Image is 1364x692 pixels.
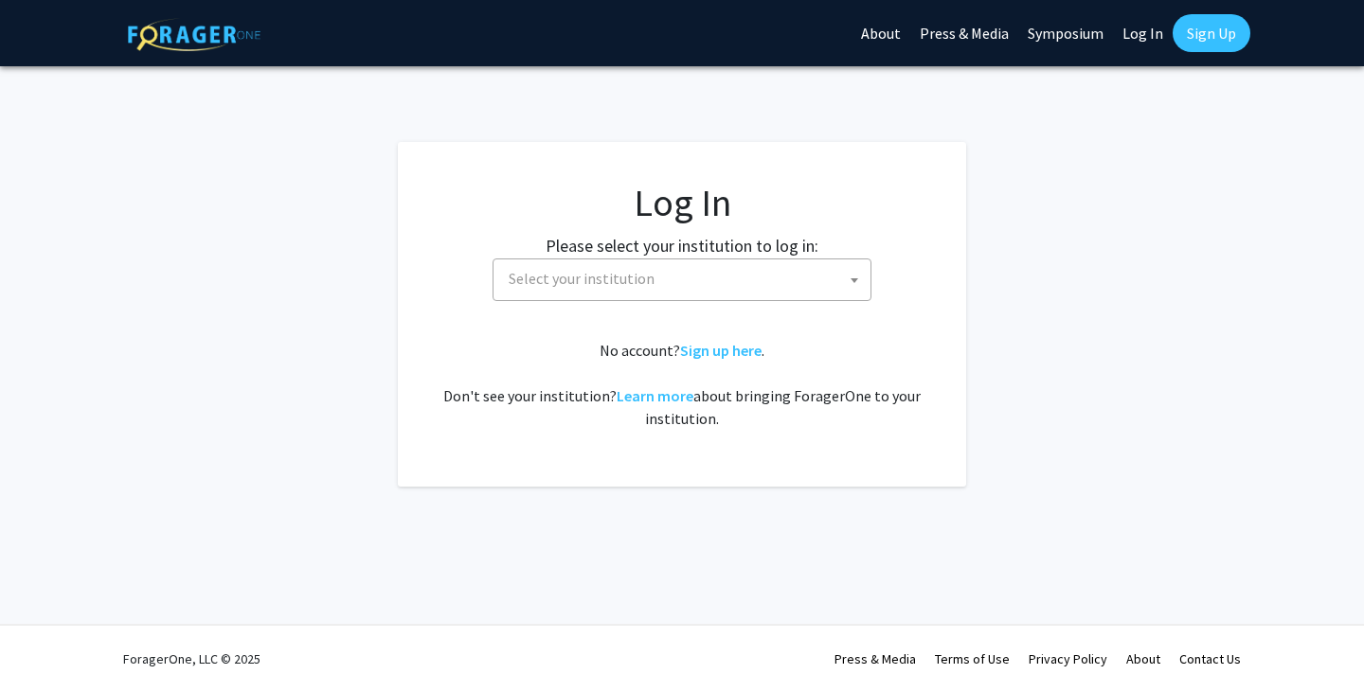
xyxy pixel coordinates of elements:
a: About [1126,650,1160,667]
span: Select your institution [509,269,655,288]
a: Press & Media [835,650,916,667]
div: ForagerOne, LLC © 2025 [123,626,260,692]
a: Sign up here [680,341,762,360]
label: Please select your institution to log in: [546,233,818,258]
a: Sign Up [1173,14,1250,52]
h1: Log In [436,180,928,225]
img: ForagerOne Logo [128,18,260,51]
span: Select your institution [501,259,870,298]
span: Select your institution [493,258,871,301]
div: No account? . Don't see your institution? about bringing ForagerOne to your institution. [436,339,928,430]
a: Learn more about bringing ForagerOne to your institution [617,386,693,405]
a: Contact Us [1179,650,1241,667]
a: Privacy Policy [1029,650,1107,667]
a: Terms of Use [935,650,1010,667]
